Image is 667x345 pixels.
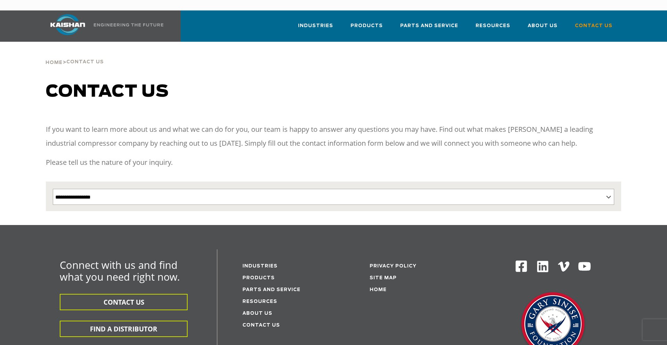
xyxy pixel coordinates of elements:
img: Engineering the future [94,23,163,26]
a: Parts and service [242,288,300,292]
img: kaishan logo [42,14,94,35]
a: Contact Us [242,323,280,328]
button: FIND A DISTRIBUTOR [60,321,188,337]
a: Products [242,276,275,280]
a: Contact Us [575,17,612,40]
img: Linkedin [536,260,550,273]
a: Privacy Policy [370,264,417,268]
a: Resources [476,17,510,40]
a: Kaishan USA [42,10,165,42]
a: Home [46,59,63,65]
button: CONTACT US [60,294,188,310]
img: Youtube [578,260,591,273]
span: About Us [528,22,558,30]
a: Industries [298,17,333,40]
span: Industries [298,22,333,30]
span: Products [351,22,383,30]
span: Home [46,61,63,65]
a: Industries [242,264,278,268]
a: About Us [242,311,272,316]
a: Home [370,288,387,292]
p: Please tell us the nature of your inquiry. [46,155,621,169]
span: Connect with us and find what you need right now. [60,258,180,283]
img: Vimeo [558,262,570,272]
span: Parts and Service [400,22,458,30]
p: If you want to learn more about us and what we can do for you, our team is happy to answer any qu... [46,122,621,150]
div: > [46,42,104,68]
a: Products [351,17,383,40]
a: About Us [528,17,558,40]
span: Contact Us [66,60,104,64]
span: Contact Us [575,22,612,30]
a: Resources [242,299,277,304]
a: Parts and Service [400,17,458,40]
a: Site Map [370,276,397,280]
span: Resources [476,22,510,30]
img: Facebook [515,260,528,273]
span: Contact us [46,83,169,100]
